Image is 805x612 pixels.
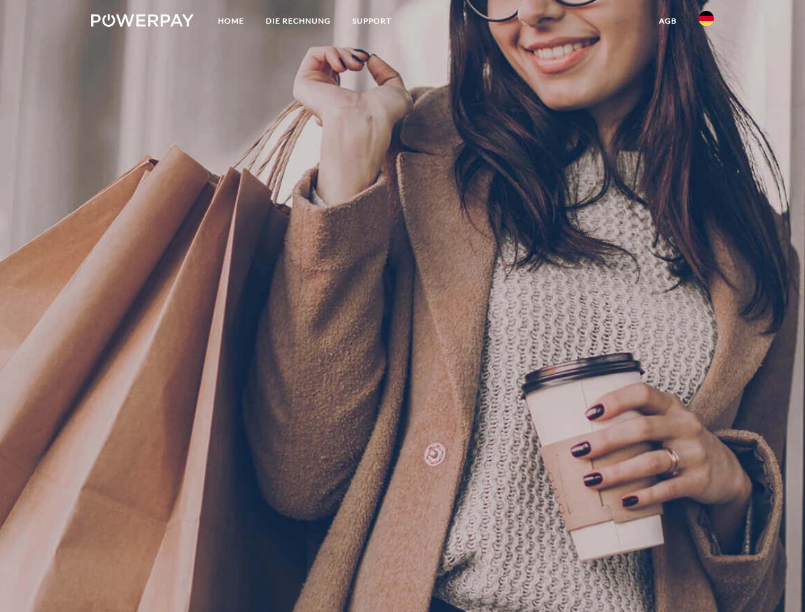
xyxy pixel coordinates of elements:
[342,10,402,33] a: SUPPORT
[648,10,688,33] a: agb
[255,10,342,33] a: DIE RECHNUNG
[699,11,714,26] img: de
[91,14,194,27] img: logo-powerpay-white.svg
[207,10,255,33] a: Home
